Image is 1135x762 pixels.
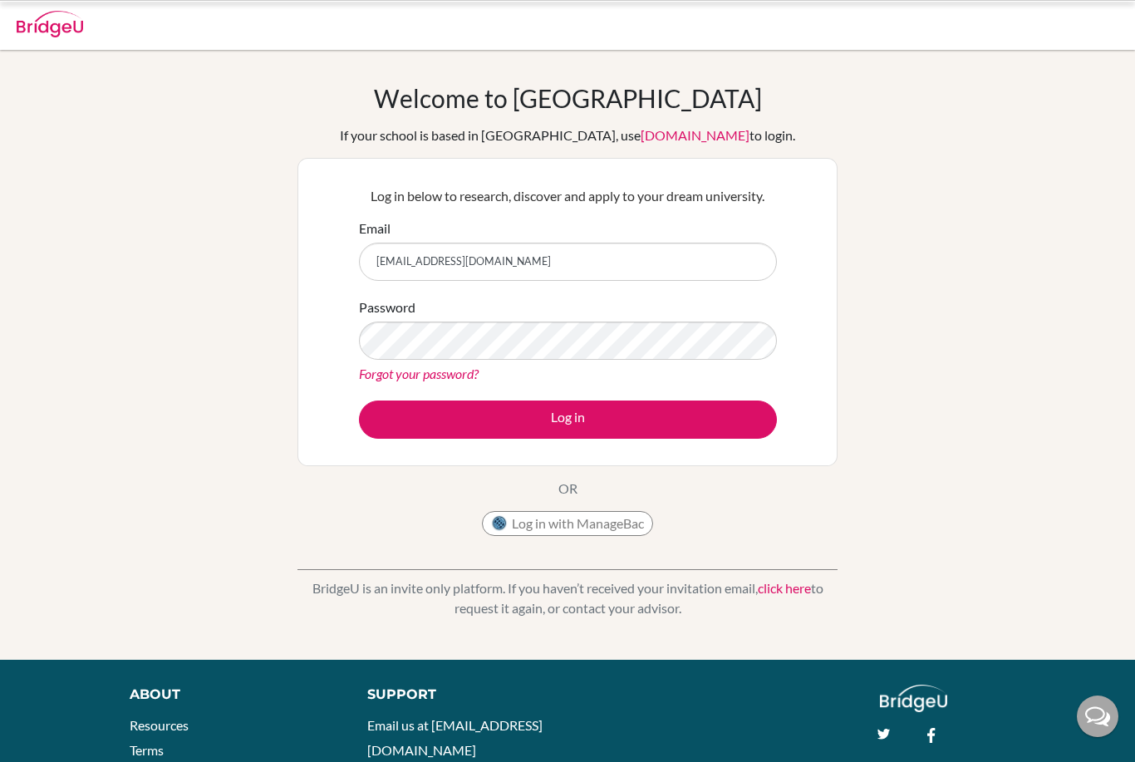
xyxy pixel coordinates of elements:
a: Resources [130,717,189,733]
button: Log in [359,401,777,439]
div: Support [367,685,551,705]
div: About [130,685,330,705]
a: [DOMAIN_NAME] [641,127,749,143]
p: BridgeU is an invite only platform. If you haven’t received your invitation email, to request it ... [297,578,838,618]
a: Email us at [EMAIL_ADDRESS][DOMAIN_NAME] [367,717,543,758]
a: Terms [130,742,164,758]
label: Password [359,297,415,317]
p: Log in below to research, discover and apply to your dream university. [359,186,777,206]
div: If your school is based in [GEOGRAPHIC_DATA], use to login. [340,125,795,145]
img: logo_white@2x-f4f0deed5e89b7ecb1c2cc34c3e3d731f90f0f143d5ea2071677605dd97b5244.png [880,685,947,712]
a: Forgot your password? [359,366,479,381]
button: Log in with ManageBac [482,511,653,536]
a: click here [758,580,811,596]
p: OR [558,479,577,499]
h1: Welcome to [GEOGRAPHIC_DATA] [374,83,762,113]
label: Email [359,219,391,238]
img: Bridge-U [17,11,83,37]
